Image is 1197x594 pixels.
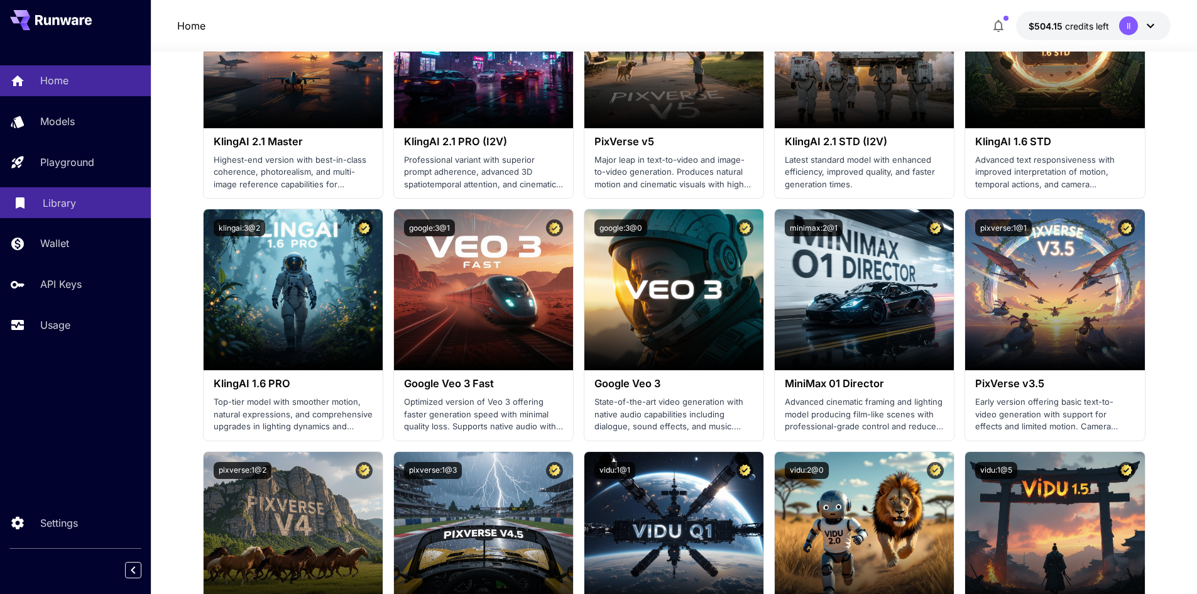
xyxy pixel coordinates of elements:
[1065,21,1109,31] span: credits left
[584,209,763,370] img: alt
[594,136,753,148] h3: PixVerse v5
[1119,16,1138,35] div: II
[1118,219,1135,236] button: Certified Model – Vetted for best performance and includes a commercial license.
[785,378,944,390] h3: MiniMax 01 Director
[927,219,944,236] button: Certified Model – Vetted for best performance and includes a commercial license.
[40,73,68,88] p: Home
[975,219,1032,236] button: pixverse:1@1
[40,236,69,251] p: Wallet
[785,219,843,236] button: minimax:2@1
[975,396,1134,433] p: Early version offering basic text-to-video generation with support for effects and limited motion...
[204,209,383,370] img: alt
[40,317,70,333] p: Usage
[214,219,265,236] button: klingai:3@2
[775,209,954,370] img: alt
[594,462,635,479] button: vidu:1@1
[404,396,563,433] p: Optimized version of Veo 3 offering faster generation speed with minimal quality loss. Supports n...
[975,378,1134,390] h3: PixVerse v3.5
[546,462,563,479] button: Certified Model – Vetted for best performance and includes a commercial license.
[785,136,944,148] h3: KlingAI 2.1 STD (I2V)
[214,396,373,433] p: Top-tier model with smoother motion, natural expressions, and comprehensive upgrades in lighting ...
[40,155,94,170] p: Playground
[134,559,151,581] div: Collapse sidebar
[1029,21,1065,31] span: $504.15
[404,154,563,191] p: Professional variant with superior prompt adherence, advanced 3D spatiotemporal attention, and ci...
[1118,462,1135,479] button: Certified Model – Vetted for best performance and includes a commercial license.
[975,136,1134,148] h3: KlingAI 1.6 STD
[785,462,829,479] button: vidu:2@0
[965,209,1144,370] img: alt
[40,277,82,292] p: API Keys
[40,114,75,129] p: Models
[785,154,944,191] p: Latest standard model with enhanced efficiency, improved quality, and faster generation times.
[927,462,944,479] button: Certified Model – Vetted for best performance and includes a commercial license.
[594,219,647,236] button: google:3@0
[785,396,944,433] p: Advanced cinematic framing and lighting model producing film-like scenes with professional-grade ...
[975,154,1134,191] p: Advanced text responsiveness with improved interpretation of motion, temporal actions, and camera...
[594,378,753,390] h3: Google Veo 3
[214,462,271,479] button: pixverse:1@2
[40,515,78,531] p: Settings
[404,378,563,390] h3: Google Veo 3 Fast
[125,562,141,578] button: Collapse sidebar
[404,462,462,479] button: pixverse:1@3
[1016,11,1171,40] button: $504.1538II
[177,18,205,33] nav: breadcrumb
[404,136,563,148] h3: KlingAI 2.1 PRO (I2V)
[736,462,753,479] button: Certified Model – Vetted for best performance and includes a commercial license.
[975,462,1017,479] button: vidu:1@5
[214,154,373,191] p: Highest-end version with best-in-class coherence, photorealism, and multi-image reference capabil...
[736,219,753,236] button: Certified Model – Vetted for best performance and includes a commercial license.
[404,219,455,236] button: google:3@1
[43,195,76,211] p: Library
[1029,19,1109,33] div: $504.1538
[214,378,373,390] h3: KlingAI 1.6 PRO
[394,209,573,370] img: alt
[546,219,563,236] button: Certified Model – Vetted for best performance and includes a commercial license.
[356,219,373,236] button: Certified Model – Vetted for best performance and includes a commercial license.
[356,462,373,479] button: Certified Model – Vetted for best performance and includes a commercial license.
[594,154,753,191] p: Major leap in text-to-video and image-to-video generation. Produces natural motion and cinematic ...
[177,18,205,33] a: Home
[594,396,753,433] p: State-of-the-art video generation with native audio capabilities including dialogue, sound effect...
[214,136,373,148] h3: KlingAI 2.1 Master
